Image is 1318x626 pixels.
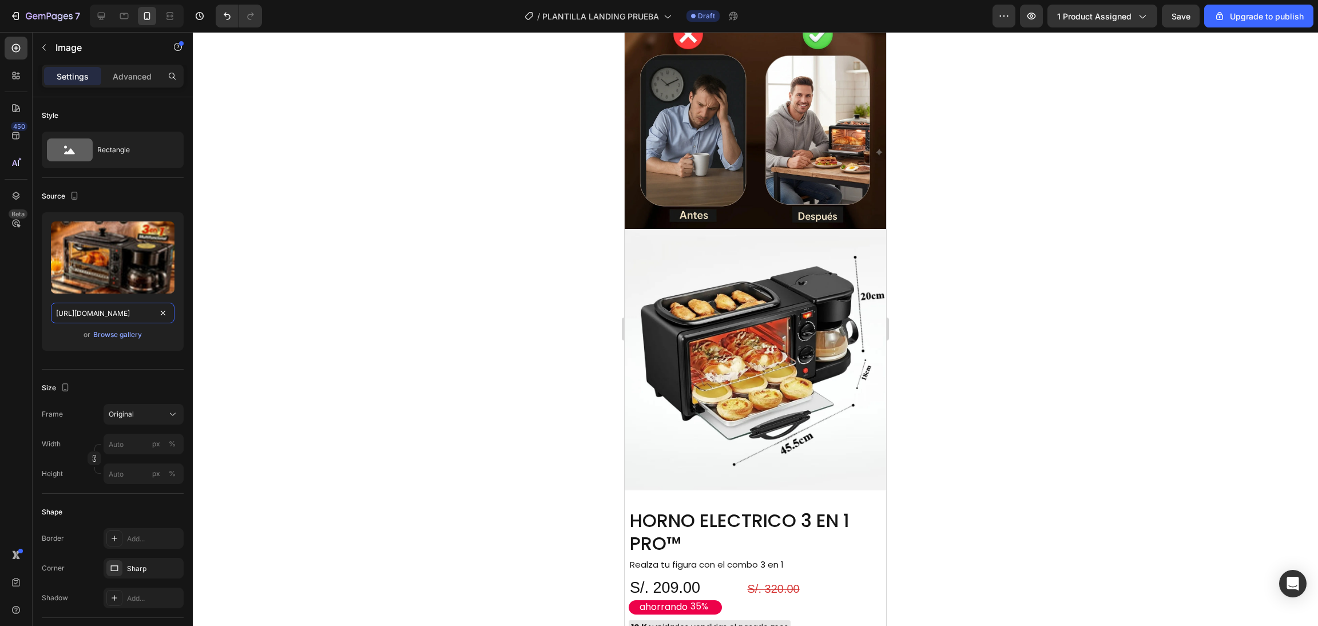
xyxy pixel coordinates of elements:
button: Browse gallery [93,329,142,340]
p: Advanced [113,70,152,82]
button: px [165,467,179,481]
div: % [169,469,176,479]
input: px% [104,434,184,454]
button: Original [104,404,184,425]
iframe: Design area [625,32,886,626]
div: Corner [42,563,65,573]
img: preview-image [51,221,174,294]
div: px [152,469,160,479]
p: 7 [75,9,80,23]
label: Height [42,469,63,479]
div: Beta [9,209,27,219]
span: or [84,328,90,342]
p: Settings [57,70,89,82]
span: / [537,10,540,22]
div: Shadow [42,593,68,603]
div: Open Intercom Messenger [1279,570,1307,597]
input: px% [104,463,184,484]
div: Add... [127,593,181,604]
div: Add... [127,534,181,544]
button: px [165,437,179,451]
span: Original [109,409,134,419]
span: PLANTILLA LANDING PRUEBA [542,10,659,22]
div: Undo/Redo [216,5,262,27]
div: px [152,439,160,449]
input: https://example.com/image.jpg [51,303,174,323]
div: Shape [42,507,62,517]
div: 450 [11,122,27,131]
p: Image [55,41,153,54]
label: Frame [42,409,63,419]
div: Sharp [127,564,181,574]
span: 10 K+ [6,589,27,601]
button: % [149,467,163,481]
div: Style [42,110,58,121]
button: 1 product assigned [1047,5,1157,27]
div: Upgrade to publish [1214,10,1304,22]
div: Source [42,189,81,204]
div: Rectangle [97,137,167,163]
span: Draft [698,11,715,21]
div: Browse gallery [93,330,142,340]
button: Save [1162,5,1200,27]
button: % [149,437,163,451]
div: % [169,439,176,449]
div: Border [42,533,64,544]
button: 7 [5,5,85,27]
span: Save [1172,11,1190,21]
span: 1 product assigned [1057,10,1132,22]
button: Upgrade to publish [1204,5,1313,27]
label: Width [42,439,61,449]
div: unidades vendidas el pasado mes [4,588,166,603]
div: Size [42,381,72,396]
